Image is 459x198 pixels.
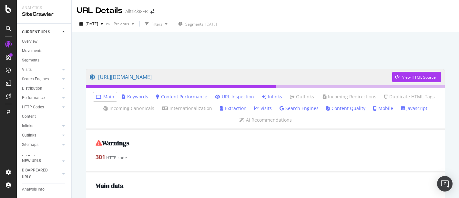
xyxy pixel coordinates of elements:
div: Analytics [22,5,66,11]
button: Segments[DATE] [176,19,219,29]
a: Inlinks [22,123,60,129]
a: Incoming Redirections [322,93,376,100]
a: Duplicate HTML Tags [384,93,435,100]
div: Alltricks-FR [125,8,148,15]
div: Analysis Info [22,186,45,193]
a: Visits [254,105,272,112]
a: Keywords [122,93,148,100]
button: [DATE] [77,19,106,29]
a: Internationalization [162,105,212,112]
div: HTTP Codes [22,104,44,111]
a: NEW URLS [22,158,60,164]
a: AI Recommendations [239,117,292,123]
div: Overview [22,38,37,45]
a: Outlinks [22,132,60,139]
div: Url Explorer [22,154,42,160]
a: HTTP Codes [22,104,60,111]
div: DISAPPEARED URLS [22,167,55,181]
a: Analysis Info [22,186,67,193]
a: Incoming Canonicals [103,105,154,112]
div: HTTP code [96,153,435,161]
a: Outlinks [290,93,314,100]
div: Sitemaps [22,141,38,148]
span: Previous [111,21,129,27]
div: Content [22,113,36,120]
div: Performance [22,94,45,101]
a: Performance [22,94,60,101]
strong: 301 [96,153,105,161]
div: CURRENT URLS [22,29,50,36]
a: Mobile [373,105,393,112]
a: Content Performance [156,93,207,100]
a: Movements [22,48,67,54]
button: Filters [142,19,170,29]
div: Open Intercom Messenger [437,176,453,192]
div: Filters [151,21,162,27]
a: CURRENT URLS [22,29,60,36]
a: Content Quality [326,105,365,112]
div: Search Engines [22,76,49,82]
a: Distribution [22,85,60,92]
span: 2025 Sep. 29th [86,21,98,27]
a: Overview [22,38,67,45]
div: Outlinks [22,132,36,139]
a: Search Engines [280,105,319,112]
a: Main [96,93,114,100]
a: Inlinks [262,93,282,100]
button: View HTML Source [392,72,441,82]
a: Sitemaps [22,141,60,148]
div: Inlinks [22,123,33,129]
a: Visits [22,66,60,73]
a: Segments [22,57,67,64]
a: Extraction [220,105,247,112]
div: Distribution [22,85,42,92]
span: Segments [185,21,203,27]
button: Previous [111,19,137,29]
a: URL Inspection [215,93,254,100]
div: Movements [22,48,42,54]
div: NEW URLS [22,158,41,164]
a: Content [22,113,67,120]
div: URL Details [77,5,123,16]
div: View HTML Source [402,74,436,80]
div: Segments [22,57,39,64]
h2: Main data [96,182,435,189]
div: [DATE] [205,21,217,27]
a: DISAPPEARED URLS [22,167,60,181]
h2: Warnings [96,139,435,147]
a: [URL][DOMAIN_NAME] [90,69,392,85]
div: SiteCrawler [22,11,66,18]
a: Url Explorer [22,154,67,160]
div: arrow-right-arrow-left [150,9,154,14]
a: Javascript [401,105,427,112]
a: Search Engines [22,76,60,82]
div: Visits [22,66,32,73]
span: vs [106,21,111,26]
